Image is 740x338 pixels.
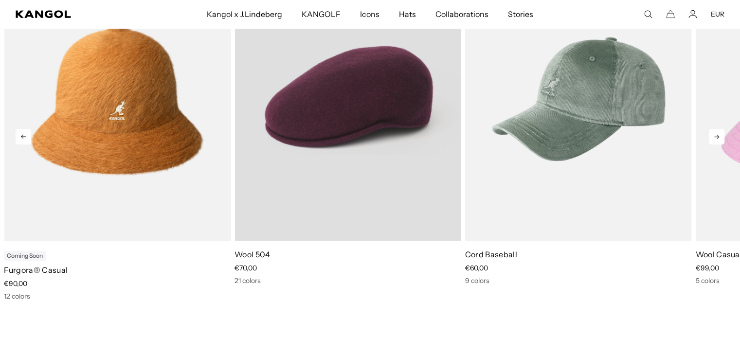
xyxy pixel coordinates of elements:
div: 9 colors [465,276,692,285]
summary: Search here [644,10,652,18]
div: Coming Soon [4,251,46,261]
div: 21 colors [235,276,461,285]
a: Kangol [16,10,136,18]
button: Cart [666,10,675,18]
span: €70,00 [235,264,257,272]
button: EUR [711,10,724,18]
span: €99,00 [695,264,719,272]
a: Account [688,10,697,18]
div: 12 colors [4,292,231,301]
p: Furgora® Casual [4,265,231,275]
p: Wool 504 [235,249,461,260]
span: €90,00 [4,279,27,288]
span: €60,00 [465,264,488,272]
p: Cord Baseball [465,249,692,260]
